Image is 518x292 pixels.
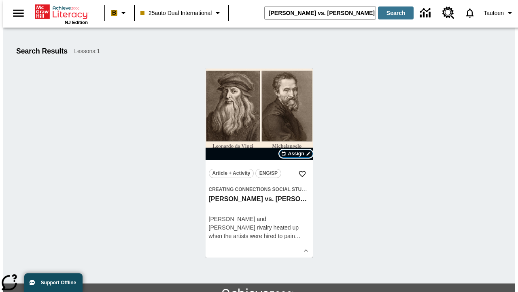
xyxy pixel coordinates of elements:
input: search field [265,6,376,19]
span: B [112,8,116,18]
button: Profile/Settings [480,6,518,20]
button: ENG/SP [255,169,281,178]
span: Support Offline [41,280,76,286]
button: Search [378,6,414,19]
span: … [295,233,301,239]
span: NJ Edition [65,20,88,25]
span: Creating Connections Social Studies [209,187,313,192]
div: lesson details [206,69,313,258]
span: Tautoen [484,9,504,17]
button: Add to Favorites [295,167,310,181]
span: Lessons : 1 [74,47,100,56]
div: Home [35,3,88,25]
span: Article + Activity [212,169,251,178]
a: Resource Center, Will open in new tab [437,2,459,24]
button: Article + Activity [209,169,254,178]
button: Boost Class color is peach. Change class color [108,6,132,20]
span: Assign [288,150,304,157]
button: Open side menu [6,1,30,25]
h1: Search Results [16,47,68,56]
a: Notifications [459,2,480,24]
a: Home [35,4,88,20]
h3: Michelangelo vs. Leonardo [209,195,310,204]
button: Show Details [300,245,312,257]
button: Assign Choose Dates [279,150,312,158]
span: 25auto Dual International [140,9,212,17]
button: Class: 25auto Dual International, Select your class [137,6,226,20]
button: Support Offline [24,273,83,292]
span: n [292,233,295,239]
span: Topic: Creating Connections Social Studies/World History II [209,185,310,193]
div: [PERSON_NAME] and [PERSON_NAME] rivalry heated up when the artists were hired to pai [209,215,310,240]
a: Data Center [415,2,437,24]
span: ENG/SP [259,169,278,178]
